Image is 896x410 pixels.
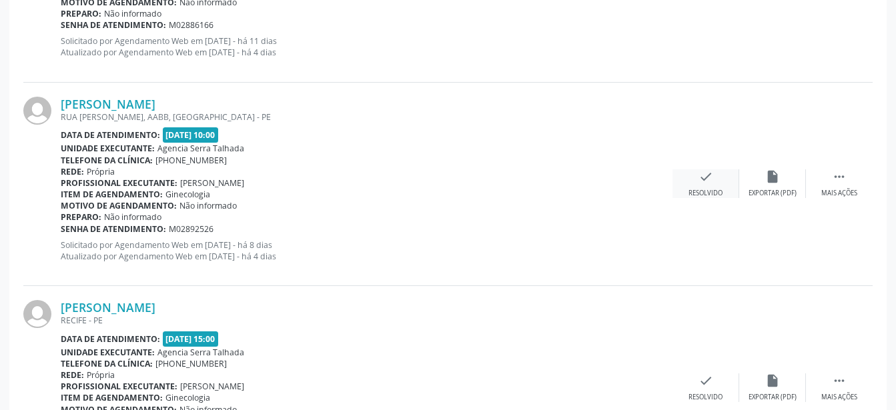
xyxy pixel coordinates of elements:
a: [PERSON_NAME] [61,97,155,111]
i: insert_drive_file [765,169,780,184]
b: Telefone da clínica: [61,358,153,369]
span: Não informado [104,211,161,223]
span: Própria [87,166,115,177]
b: Motivo de agendamento: [61,200,177,211]
b: Rede: [61,369,84,381]
b: Senha de atendimento: [61,223,166,235]
b: Data de atendimento: [61,333,160,345]
img: img [23,97,51,125]
span: Não informado [179,200,237,211]
span: M02892526 [169,223,213,235]
i: check [699,373,713,388]
span: Ginecologia [165,392,210,403]
div: Mais ações [821,393,857,402]
b: Rede: [61,166,84,177]
b: Telefone da clínica: [61,155,153,166]
b: Data de atendimento: [61,129,160,141]
b: Item de agendamento: [61,392,163,403]
span: [DATE] 15:00 [163,331,219,347]
span: Agencia Serra Talhada [157,347,244,358]
i: check [699,169,713,184]
span: [PERSON_NAME] [180,177,244,189]
span: Própria [87,369,115,381]
span: Agencia Serra Talhada [157,143,244,154]
b: Unidade executante: [61,143,155,154]
span: [DATE] 10:00 [163,127,219,143]
p: Solicitado por Agendamento Web em [DATE] - há 11 dias Atualizado por Agendamento Web em [DATE] - ... [61,35,673,58]
i: insert_drive_file [765,373,780,388]
div: Resolvido [689,189,723,198]
b: Profissional executante: [61,177,177,189]
div: Mais ações [821,189,857,198]
div: RUA [PERSON_NAME], AABB, [GEOGRAPHIC_DATA] - PE [61,111,673,123]
b: Unidade executante: [61,347,155,358]
div: RECIFE - PE [61,315,673,326]
div: Exportar (PDF) [749,393,797,402]
div: Exportar (PDF) [749,189,797,198]
b: Preparo: [61,8,101,19]
span: Ginecologia [165,189,210,200]
img: img [23,300,51,328]
span: Não informado [104,8,161,19]
span: [PHONE_NUMBER] [155,155,227,166]
b: Profissional executante: [61,381,177,392]
div: Resolvido [689,393,723,402]
span: [PHONE_NUMBER] [155,358,227,369]
p: Solicitado por Agendamento Web em [DATE] - há 8 dias Atualizado por Agendamento Web em [DATE] - h... [61,239,673,262]
b: Senha de atendimento: [61,19,166,31]
span: M02886166 [169,19,213,31]
a: [PERSON_NAME] [61,300,155,315]
i:  [832,373,847,388]
b: Preparo: [61,211,101,223]
i:  [832,169,847,184]
b: Item de agendamento: [61,189,163,200]
span: [PERSON_NAME] [180,381,244,392]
